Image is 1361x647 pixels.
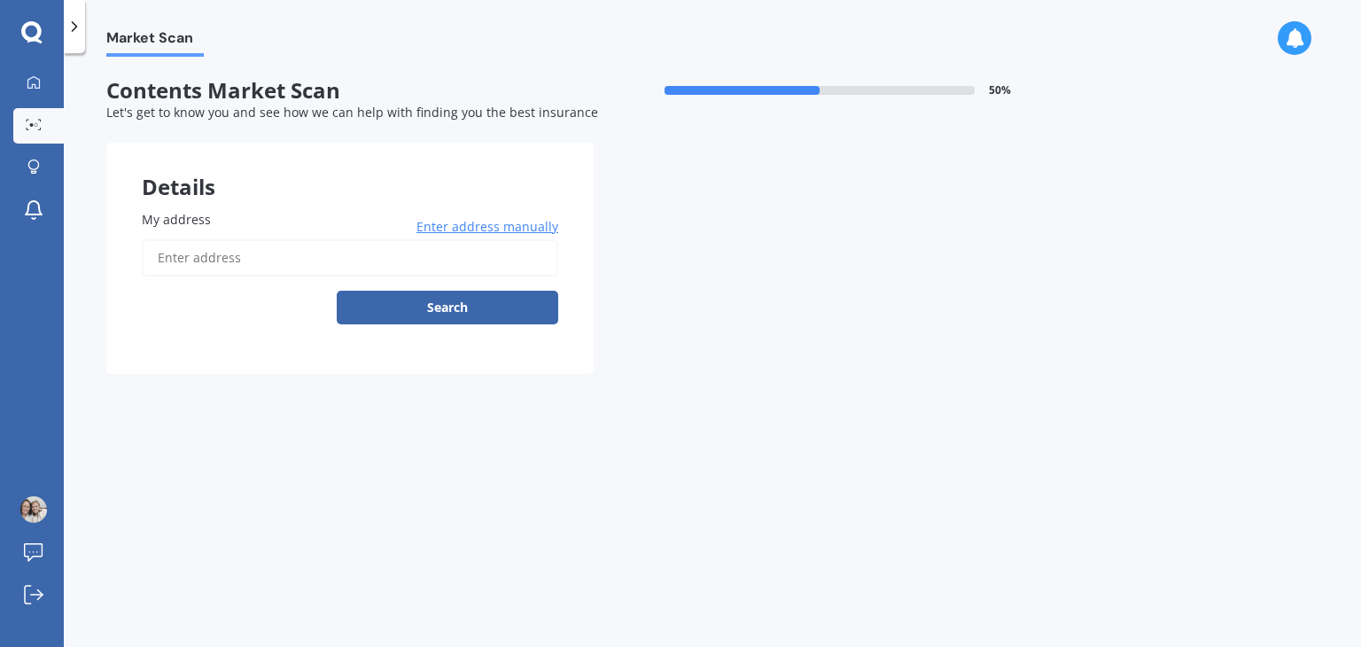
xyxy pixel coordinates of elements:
button: Search [337,291,558,324]
span: Contents Market Scan [106,78,594,104]
span: Let's get to know you and see how we can help with finding you the best insurance [106,104,598,121]
span: My address [142,211,211,228]
img: picture [20,496,47,523]
div: Details [106,143,594,196]
span: Enter address manually [416,218,558,236]
input: Enter address [142,239,558,277]
span: 50 % [989,84,1011,97]
span: Market Scan [106,29,204,53]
